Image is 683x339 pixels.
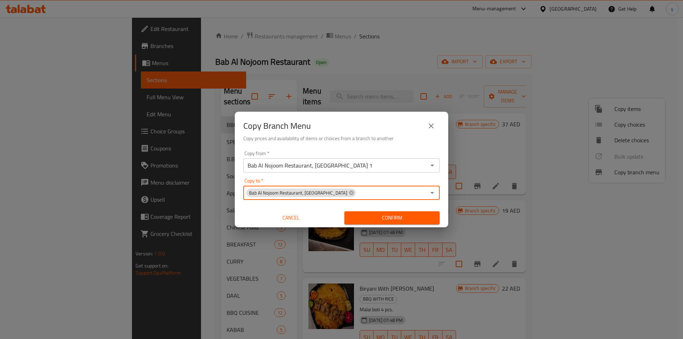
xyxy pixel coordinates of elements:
[243,134,440,142] h6: Copy prices and availability of items or choices from a branch to another
[243,211,339,224] button: Cancel
[350,213,434,222] span: Confirm
[344,211,440,224] button: Confirm
[423,117,440,134] button: close
[243,120,311,132] h2: Copy Branch Menu
[427,160,437,170] button: Open
[427,188,437,198] button: Open
[246,190,350,196] span: Bab Al Nojoom Restaurant, [GEOGRAPHIC_DATA]
[246,189,356,197] div: Bab Al Nojoom Restaurant, [GEOGRAPHIC_DATA]
[246,213,336,222] span: Cancel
